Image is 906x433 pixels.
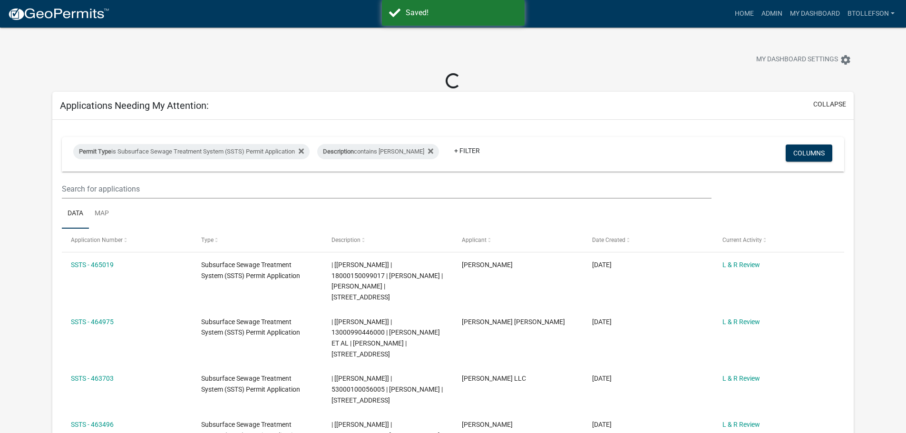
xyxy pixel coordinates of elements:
[749,50,859,69] button: My Dashboard Settingssettings
[731,5,758,23] a: Home
[201,375,300,393] span: Subsurface Sewage Treatment System (SSTS) Permit Application
[592,318,612,326] span: 08/17/2025
[583,229,713,251] datatable-header-cell: Date Created
[406,7,517,19] div: Saved!
[201,318,300,337] span: Subsurface Sewage Treatment System (SSTS) Permit Application
[201,261,300,279] span: Subsurface Sewage Treatment System (SSTS) Permit Application
[71,375,114,382] a: SSTS - 463703
[462,375,526,382] span: Roisum LLC
[71,237,123,243] span: Application Number
[453,229,583,251] datatable-header-cell: Applicant
[73,144,310,159] div: is Subsurface Sewage Treatment System (SSTS) Permit Application
[722,318,760,326] a: L & R Review
[592,261,612,269] span: 08/17/2025
[201,237,214,243] span: Type
[813,99,846,109] button: collapse
[331,318,440,358] span: | [Brittany Tollefson] | 13000990446000 | PATRICK LUNDBERG ET AL | ERIKA LUNDBERG | 17850 CEDAR P...
[71,318,114,326] a: SSTS - 464975
[62,179,711,199] input: Search for applications
[322,229,453,251] datatable-header-cell: Description
[592,421,612,428] span: 08/13/2025
[317,144,439,159] div: contains [PERSON_NAME]
[462,318,565,326] span: Peter Ross Johnson
[786,5,844,23] a: My Dashboard
[79,148,111,155] span: Permit Type
[71,261,114,269] a: SSTS - 465019
[462,261,513,269] span: Scott M Ellingson
[786,144,832,162] button: Columns
[331,237,360,243] span: Description
[462,421,513,428] span: Scott M Ellingson
[722,237,762,243] span: Current Activity
[722,375,760,382] a: L & R Review
[447,142,487,159] a: + Filter
[331,261,443,301] span: | [Brittany Tollefson] | 18000150099017 | JEFF W MARTENSON | PAULA R MARTENSON | 37504 EAGLE LAKE...
[722,421,760,428] a: L & R Review
[758,5,786,23] a: Admin
[722,261,760,269] a: L & R Review
[462,237,487,243] span: Applicant
[192,229,322,251] datatable-header-cell: Type
[840,54,851,66] i: settings
[89,199,115,229] a: Map
[323,148,354,155] span: Description
[756,54,838,66] span: My Dashboard Settings
[60,100,209,111] h5: Applications Needing My Attention:
[592,375,612,382] span: 08/14/2025
[71,421,114,428] a: SSTS - 463496
[713,229,844,251] datatable-header-cell: Current Activity
[592,237,625,243] span: Date Created
[331,375,443,404] span: | [Brittany Tollefson] | 53000100056005 | NANCY WESTHOFF | 38583 STATE HWY 78
[62,229,192,251] datatable-header-cell: Application Number
[844,5,898,23] a: btollefson
[62,199,89,229] a: Data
